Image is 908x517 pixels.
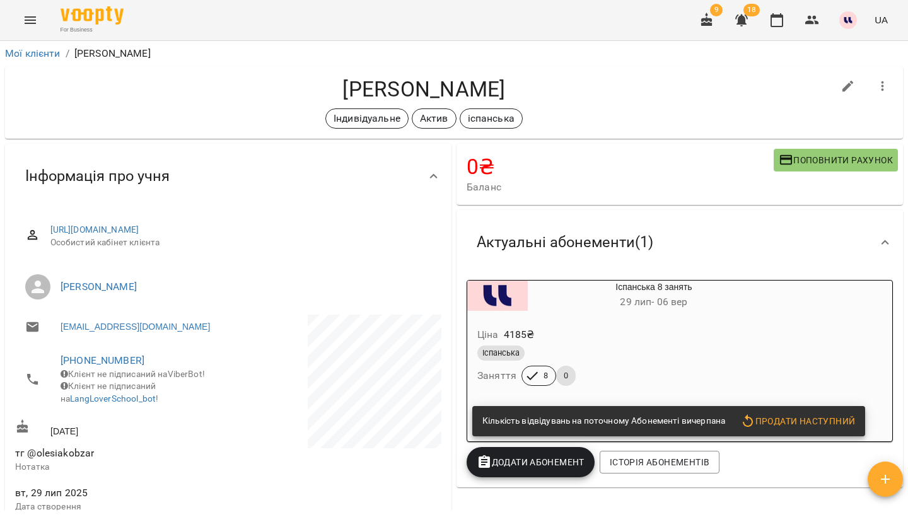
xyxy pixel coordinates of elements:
span: 9 [710,4,723,16]
img: 1255ca683a57242d3abe33992970777d.jpg [839,11,857,29]
p: 4185 ₴ [504,327,535,342]
div: Актив [412,108,457,129]
div: Іспанська 8 занять [528,281,780,311]
p: [PERSON_NAME] [74,46,151,61]
button: Іспанська 8 занять29 лип- 06 верЦіна4185₴ІспанськаЗаняття80 [467,281,780,401]
p: Індивідуальне [334,111,400,126]
button: UA [870,8,893,32]
a: [PERSON_NAME] [61,281,137,293]
span: UA [875,13,888,26]
div: Кількість відвідувань на поточному Абонементі вичерпана [482,410,725,433]
a: LangLoverSchool_bot [70,393,156,404]
span: Додати Абонемент [477,455,585,470]
a: Мої клієнти [5,47,61,59]
button: Додати Абонемент [467,447,595,477]
a: [URL][DOMAIN_NAME] [50,224,139,235]
img: Voopty Logo [61,6,124,25]
span: Особистий кабінет клієнта [50,236,431,249]
span: Клієнт не підписаний на ViberBot! [61,369,205,379]
span: тг @olesiakobzar [15,447,94,459]
nav: breadcrumb [5,46,903,61]
li: / [66,46,69,61]
h4: [PERSON_NAME] [15,76,833,102]
p: Нотатка [15,461,226,473]
span: Іспанська [477,347,525,359]
div: Іспанська 8 занять [467,281,528,311]
button: Продати наступний [735,410,860,433]
div: Індивідуальне [325,108,409,129]
span: Актуальні абонементи ( 1 ) [477,233,653,252]
p: Актив [420,111,448,126]
a: [PHONE_NUMBER] [61,354,144,366]
button: Історія абонементів [600,451,719,473]
div: іспанська [460,108,523,129]
button: Поповнити рахунок [774,149,898,171]
div: Актуальні абонементи(1) [457,210,903,275]
span: Інформація про учня [25,166,170,186]
a: [EMAIL_ADDRESS][DOMAIN_NAME] [61,320,210,333]
button: Menu [15,5,45,35]
span: 0 [556,370,576,381]
div: [DATE] [13,417,228,440]
span: вт, 29 лип 2025 [15,485,226,501]
span: 18 [743,4,760,16]
span: Історія абонементів [610,455,709,470]
span: Клієнт не підписаний на ! [61,381,158,404]
h6: Ціна [477,326,499,344]
span: For Business [61,26,124,34]
h4: 0 ₴ [467,154,774,180]
div: Інформація про учня [5,144,451,209]
span: 29 лип - 06 вер [620,296,687,308]
span: Продати наступний [740,414,855,429]
h6: Заняття [477,367,516,385]
span: Баланс [467,180,774,195]
p: Дата створення [15,501,226,513]
p: іспанська [468,111,515,126]
span: 8 [536,370,556,381]
span: Поповнити рахунок [779,153,893,168]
